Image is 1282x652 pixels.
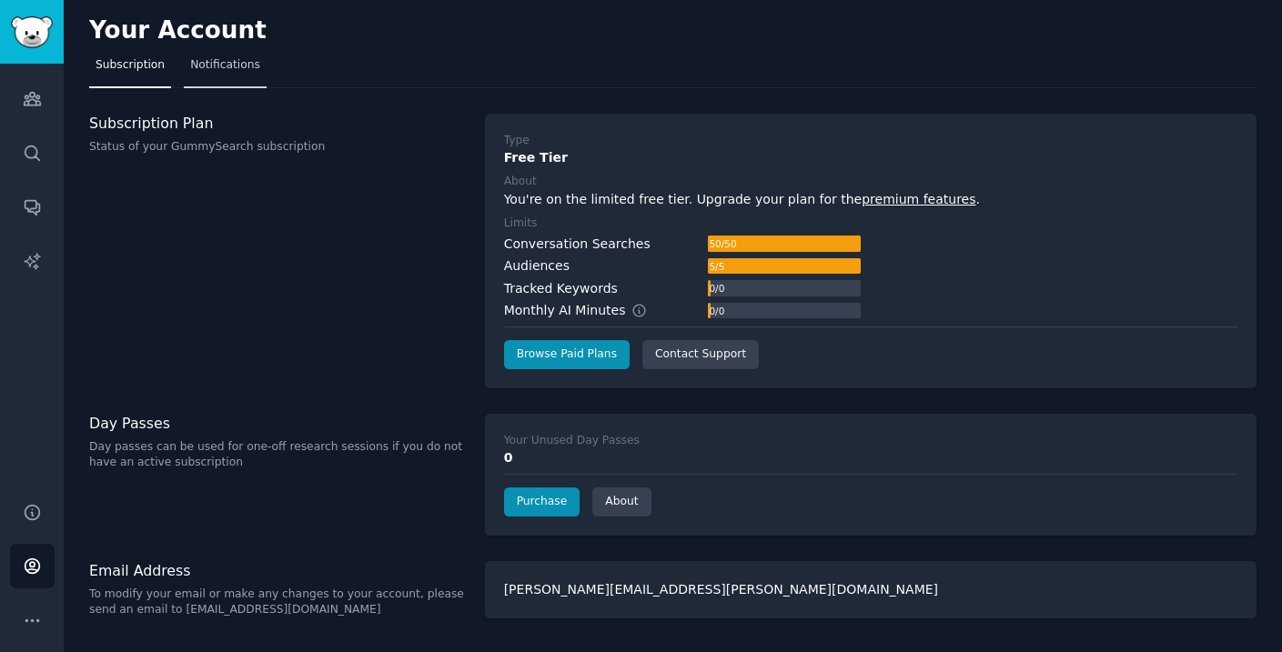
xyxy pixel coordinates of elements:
div: Type [504,133,530,149]
div: 0 [504,448,1237,467]
a: Subscription [89,51,171,88]
h3: Email Address [89,561,466,580]
div: Limits [504,216,538,232]
a: Contact Support [642,340,759,369]
div: 5 / 5 [708,258,726,275]
span: Notifications [190,57,260,74]
div: 0 / 0 [708,280,726,296]
h2: Your Account [89,16,267,45]
h3: Subscription Plan [89,114,466,133]
a: About [592,487,651,517]
div: Monthly AI Minutes [504,301,667,320]
a: Browse Paid Plans [504,340,630,369]
a: Notifications [184,51,267,88]
p: Status of your GummySearch subscription [89,139,466,155]
div: Tracked Keywords [504,279,618,298]
a: Purchase [504,487,580,517]
div: Your Unused Day Passes [504,433,640,449]
a: premium features [862,192,975,206]
div: Audiences [504,256,570,276]
div: [PERSON_NAME][EMAIL_ADDRESS][PERSON_NAME][DOMAIN_NAME] [485,561,1257,618]
h3: Day Passes [89,414,466,433]
div: You're on the limited free tier. Upgrade your plan for the . [504,190,1237,209]
p: To modify your email or make any changes to your account, please send an email to [EMAIL_ADDRESS]... [89,587,466,618]
div: Conversation Searches [504,235,651,254]
div: Free Tier [504,148,1237,167]
span: Subscription [96,57,165,74]
div: 0 / 0 [708,303,726,319]
div: About [504,174,537,190]
p: Day passes can be used for one-off research sessions if you do not have an active subscription [89,439,466,471]
img: GummySearch logo [11,16,53,48]
div: 50 / 50 [708,236,739,252]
